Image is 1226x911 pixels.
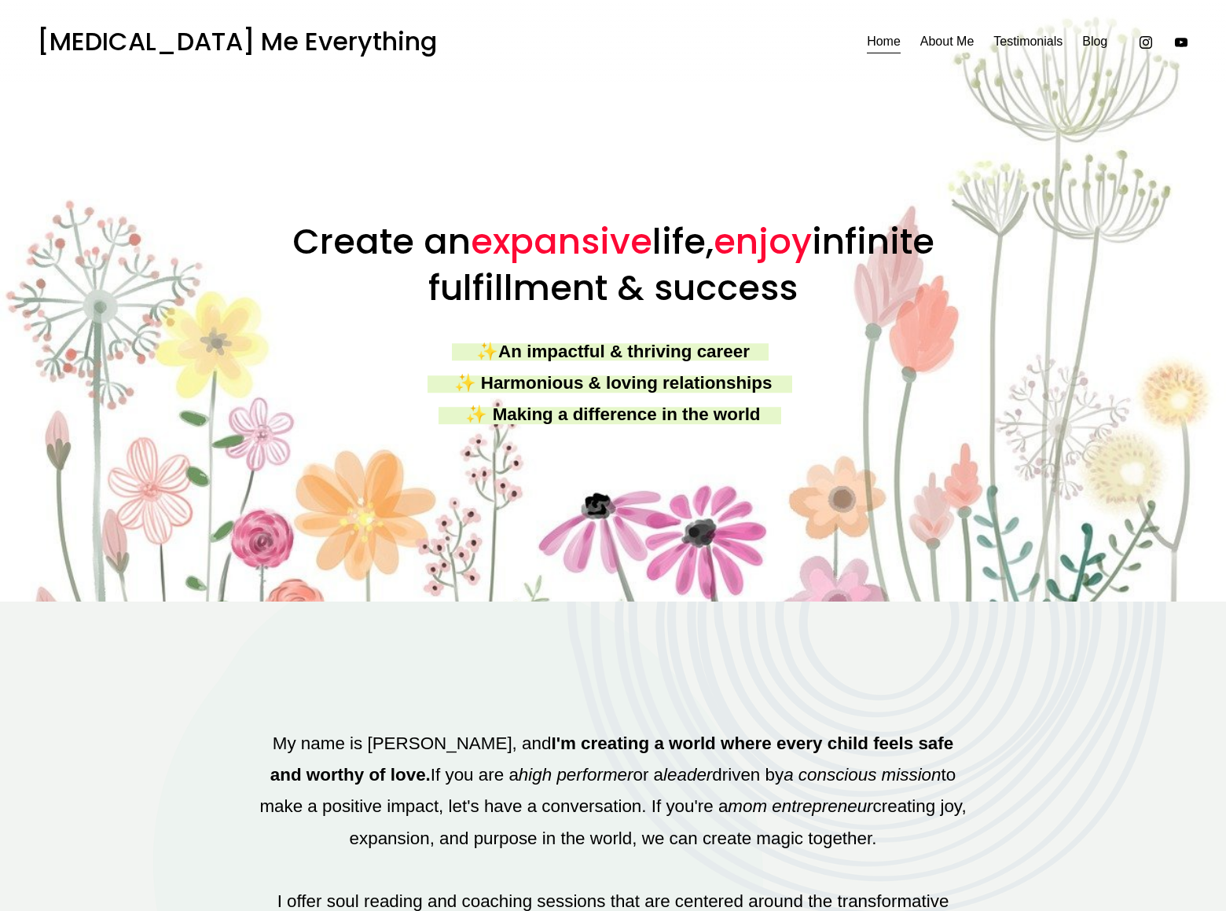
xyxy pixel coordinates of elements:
span: Create an [292,217,471,266]
a: Home [867,30,901,55]
a: About Me [920,30,974,55]
span: life, [652,217,714,266]
em: high performer [519,765,633,785]
strong: ✨An impactful & thriving career ✨ Harmonious & loving relationships [454,342,773,393]
a: [MEDICAL_DATA] Me Everything [37,24,437,59]
a: Instagram [1138,35,1154,50]
strong: I'm creating a world where every child feels safe and worthy of love. [270,734,959,785]
span: infinite fulfillment & success [428,217,944,312]
em: mom entrepreneur [728,796,872,816]
strong: ✨ Making a difference in the world [465,404,760,424]
span: expansive [471,217,652,266]
a: Testimonials [993,30,1063,55]
a: YouTube [1173,35,1189,50]
span: enjoy [714,217,812,266]
a: Blog [1082,30,1107,55]
em: a conscious mission [784,765,941,785]
em: leader [663,765,712,785]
